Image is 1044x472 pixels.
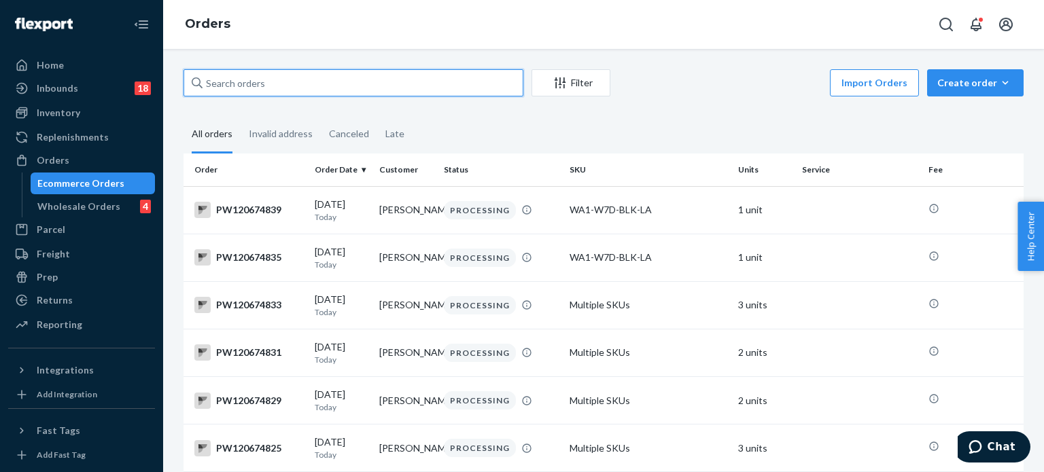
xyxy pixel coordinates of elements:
[31,196,156,217] a: Wholesale Orders4
[1017,202,1044,271] span: Help Center
[733,329,797,376] td: 2 units
[37,270,58,284] div: Prep
[564,377,732,424] td: Multiple SKUs
[249,116,313,151] div: Invalid address
[570,251,727,264] div: WA1-W7D-BLK-LA
[444,439,516,457] div: PROCESSING
[733,186,797,234] td: 1 unit
[315,401,368,413] p: Today
[8,219,155,240] a: Parcel
[374,186,438,234] td: [PERSON_NAME]
[140,200,151,213] div: 4
[532,76,610,90] div: Filter
[8,266,155,288] a: Prep
[315,211,368,223] p: Today
[830,69,919,96] button: Import Orders
[315,198,368,223] div: [DATE]
[31,173,156,194] a: Ecommerce Orders
[37,223,65,236] div: Parcel
[927,69,1024,96] button: Create order
[315,306,368,318] p: Today
[374,377,438,424] td: [PERSON_NAME]
[733,281,797,329] td: 3 units
[194,393,304,409] div: PW120674829
[37,449,86,460] div: Add Fast Tag
[37,81,78,95] div: Inbounds
[564,153,732,186] th: SKU
[8,243,155,265] a: Freight
[315,340,368,365] div: [DATE]
[564,329,732,376] td: Multiple SKUs
[315,354,368,365] p: Today
[194,344,304,361] div: PW120674831
[37,247,70,261] div: Freight
[8,149,155,171] a: Orders
[374,281,438,329] td: [PERSON_NAME]
[309,153,374,186] th: Order Date
[37,106,80,120] div: Inventory
[37,363,94,377] div: Integrations
[37,177,124,190] div: Ecommerce Orders
[8,447,155,463] a: Add Fast Tag
[315,388,368,413] div: [DATE]
[194,297,304,313] div: PW120674833
[733,424,797,472] td: 3 units
[37,58,64,72] div: Home
[923,153,1024,186] th: Fee
[532,69,610,96] button: Filter
[37,293,73,307] div: Returns
[174,5,241,44] ol: breadcrumbs
[37,424,80,437] div: Fast Tags
[315,245,368,270] div: [DATE]
[933,11,960,38] button: Open Search Box
[37,153,69,167] div: Orders
[185,16,230,31] a: Orders
[184,69,523,96] input: Search orders
[374,424,438,472] td: [PERSON_NAME]
[733,234,797,281] td: 1 unit
[15,18,73,31] img: Flexport logo
[184,153,309,186] th: Order
[8,77,155,99] a: Inbounds18
[992,11,1020,38] button: Open account menu
[8,314,155,335] a: Reporting
[570,203,727,217] div: WA1-W7D-BLK-LA
[194,202,304,218] div: PW120674839
[37,130,109,144] div: Replenishments
[194,249,304,266] div: PW120674835
[564,281,732,329] td: Multiple SKUs
[8,102,155,124] a: Inventory
[8,386,155,403] a: Add Integration
[192,116,232,153] div: All orders
[37,318,82,331] div: Reporting
[37,388,97,400] div: Add Integration
[444,296,516,314] div: PROCESSING
[564,424,732,472] td: Multiple SKUs
[444,249,516,267] div: PROCESSING
[379,164,433,175] div: Customer
[315,293,368,318] div: [DATE]
[128,11,155,38] button: Close Navigation
[8,126,155,148] a: Replenishments
[8,420,155,441] button: Fast Tags
[374,329,438,376] td: [PERSON_NAME]
[385,116,404,151] div: Late
[937,76,1013,90] div: Create order
[135,81,151,95] div: 18
[444,201,516,219] div: PROCESSING
[315,259,368,270] p: Today
[444,391,516,410] div: PROCESSING
[733,377,797,424] td: 2 units
[374,234,438,281] td: [PERSON_NAME]
[37,200,120,213] div: Wholesale Orders
[438,153,564,186] th: Status
[8,54,155,76] a: Home
[962,11,990,38] button: Open notifications
[958,431,1030,465] iframe: Opens a widget where you can chat to one of our agents
[329,116,369,151] div: Canceled
[315,449,368,460] p: Today
[8,289,155,311] a: Returns
[797,153,922,186] th: Service
[733,153,797,186] th: Units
